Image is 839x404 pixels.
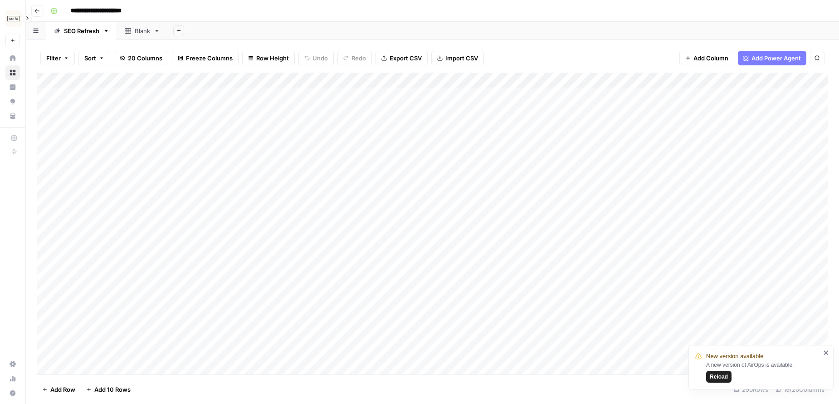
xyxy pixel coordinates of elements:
[390,54,422,63] span: Export CSV
[94,385,131,394] span: Add 10 Rows
[710,373,728,381] span: Reload
[298,51,334,65] button: Undo
[117,22,168,40] a: Blank
[135,26,150,35] div: Blank
[242,51,295,65] button: Row Height
[186,54,233,63] span: Freeze Columns
[5,80,20,94] a: Insights
[738,51,806,65] button: Add Power Agent
[256,54,289,63] span: Row Height
[40,51,75,65] button: Filter
[706,352,763,361] span: New version available
[64,26,99,35] div: SEO Refresh
[312,54,328,63] span: Undo
[81,382,136,397] button: Add 10 Rows
[772,382,828,397] div: 19/20 Columns
[751,54,801,63] span: Add Power Agent
[5,371,20,386] a: Usage
[172,51,239,65] button: Freeze Columns
[823,349,829,356] button: close
[128,54,162,63] span: 20 Columns
[5,386,20,400] button: Help + Support
[5,94,20,109] a: Opportunities
[46,54,61,63] span: Filter
[84,54,96,63] span: Sort
[5,109,20,123] a: Your Data
[376,51,428,65] button: Export CSV
[37,382,81,397] button: Add Row
[706,371,732,383] button: Reload
[679,51,734,65] button: Add Column
[351,54,366,63] span: Redo
[50,385,75,394] span: Add Row
[730,382,772,397] div: 290 Rows
[5,10,22,27] img: Carta Logo
[5,51,20,65] a: Home
[693,54,728,63] span: Add Column
[5,357,20,371] a: Settings
[706,361,820,383] div: A new version of AirOps is available.
[445,54,478,63] span: Import CSV
[431,51,484,65] button: Import CSV
[5,7,20,30] button: Workspace: Carta
[114,51,168,65] button: 20 Columns
[78,51,110,65] button: Sort
[337,51,372,65] button: Redo
[46,22,117,40] a: SEO Refresh
[5,65,20,80] a: Browse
